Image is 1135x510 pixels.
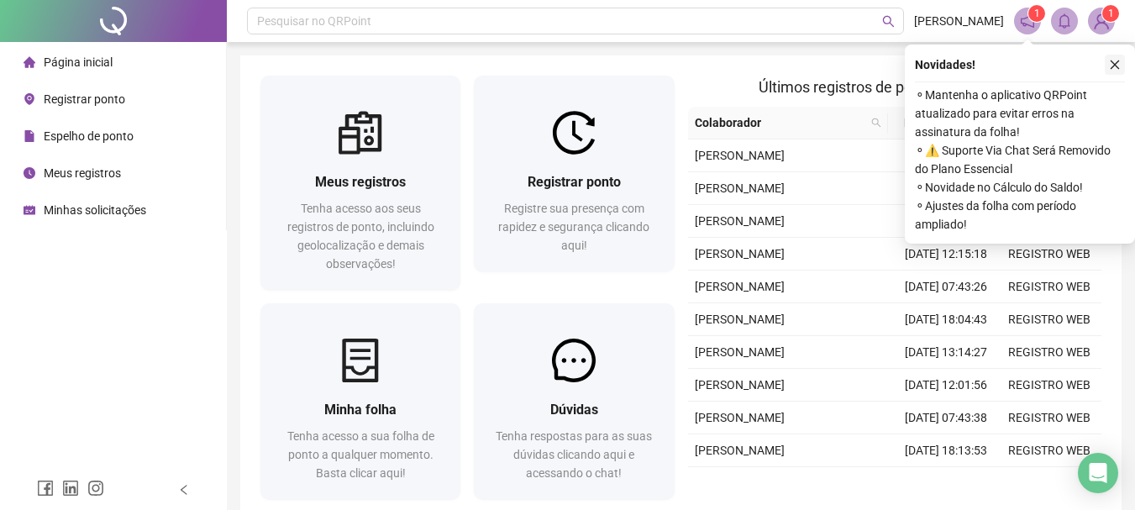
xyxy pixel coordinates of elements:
[1020,13,1035,29] span: notification
[695,149,785,162] span: [PERSON_NAME]
[895,434,998,467] td: [DATE] 18:13:53
[695,181,785,195] span: [PERSON_NAME]
[915,197,1125,234] span: ⚬ Ajustes da folha com período ampliado!
[24,167,35,179] span: clock-circle
[1028,5,1045,22] sup: 1
[998,238,1101,271] td: REGISTRO WEB
[998,271,1101,303] td: REGISTRO WEB
[695,113,865,132] span: Colaborador
[915,178,1125,197] span: ⚬ Novidade no Cálculo do Saldo!
[1089,8,1114,34] img: 84003
[260,76,460,290] a: Meus registrosTenha acesso aos seus registros de ponto, incluindo geolocalização e demais observa...
[895,271,998,303] td: [DATE] 07:43:26
[998,336,1101,369] td: REGISTRO WEB
[44,92,125,106] span: Registrar ponto
[888,107,988,139] th: Data/Hora
[871,118,881,128] span: search
[998,467,1101,500] td: REGISTRO WEB
[759,78,1030,96] span: Últimos registros de ponto sincronizados
[1109,59,1121,71] span: close
[895,172,998,205] td: [DATE] 18:05:15
[895,369,998,402] td: [DATE] 12:01:56
[895,205,998,238] td: [DATE] 13:21:46
[695,411,785,424] span: [PERSON_NAME]
[998,369,1101,402] td: REGISTRO WEB
[895,238,998,271] td: [DATE] 12:15:18
[998,434,1101,467] td: REGISTRO WEB
[1057,13,1072,29] span: bell
[895,139,998,172] td: [DATE] 07:40:20
[498,202,649,252] span: Registre sua presença com rapidez e segurança clicando aqui!
[895,113,968,132] span: Data/Hora
[496,429,652,480] span: Tenha respostas para as suas dúvidas clicando aqui e acessando o chat!
[895,467,998,500] td: [DATE] 12:59:45
[44,203,146,217] span: Minhas solicitações
[695,444,785,457] span: [PERSON_NAME]
[260,303,460,499] a: Minha folhaTenha acesso a sua folha de ponto a qualquer momento. Basta clicar aqui!
[695,313,785,326] span: [PERSON_NAME]
[1078,453,1118,493] div: Open Intercom Messenger
[868,110,885,135] span: search
[287,202,434,271] span: Tenha acesso aos seus registros de ponto, incluindo geolocalização e demais observações!
[695,378,785,392] span: [PERSON_NAME]
[1108,8,1114,19] span: 1
[287,429,434,480] span: Tenha acesso a sua folha de ponto a qualquer momento. Basta clicar aqui!
[24,130,35,142] span: file
[44,129,134,143] span: Espelho de ponto
[882,15,895,28] span: search
[915,55,975,74] span: Novidades !
[915,141,1125,178] span: ⚬ ⚠️ Suporte Via Chat Será Removido do Plano Essencial
[695,345,785,359] span: [PERSON_NAME]
[474,76,674,271] a: Registrar pontoRegistre sua presença com rapidez e segurança clicando aqui!
[87,480,104,497] span: instagram
[998,303,1101,336] td: REGISTRO WEB
[528,174,621,190] span: Registrar ponto
[998,402,1101,434] td: REGISTRO WEB
[24,56,35,68] span: home
[550,402,598,418] span: Dúvidas
[695,280,785,293] span: [PERSON_NAME]
[1034,8,1040,19] span: 1
[44,55,113,69] span: Página inicial
[315,174,406,190] span: Meus registros
[24,204,35,216] span: schedule
[895,402,998,434] td: [DATE] 07:43:38
[695,247,785,260] span: [PERSON_NAME]
[914,12,1004,30] span: [PERSON_NAME]
[37,480,54,497] span: facebook
[24,93,35,105] span: environment
[62,480,79,497] span: linkedin
[1102,5,1119,22] sup: Atualize o seu contato no menu Meus Dados
[895,303,998,336] td: [DATE] 18:04:43
[178,484,190,496] span: left
[895,336,998,369] td: [DATE] 13:14:27
[324,402,397,418] span: Minha folha
[915,86,1125,141] span: ⚬ Mantenha o aplicativo QRPoint atualizado para evitar erros na assinatura da folha!
[695,214,785,228] span: [PERSON_NAME]
[474,303,674,499] a: DúvidasTenha respostas para as suas dúvidas clicando aqui e acessando o chat!
[44,166,121,180] span: Meus registros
